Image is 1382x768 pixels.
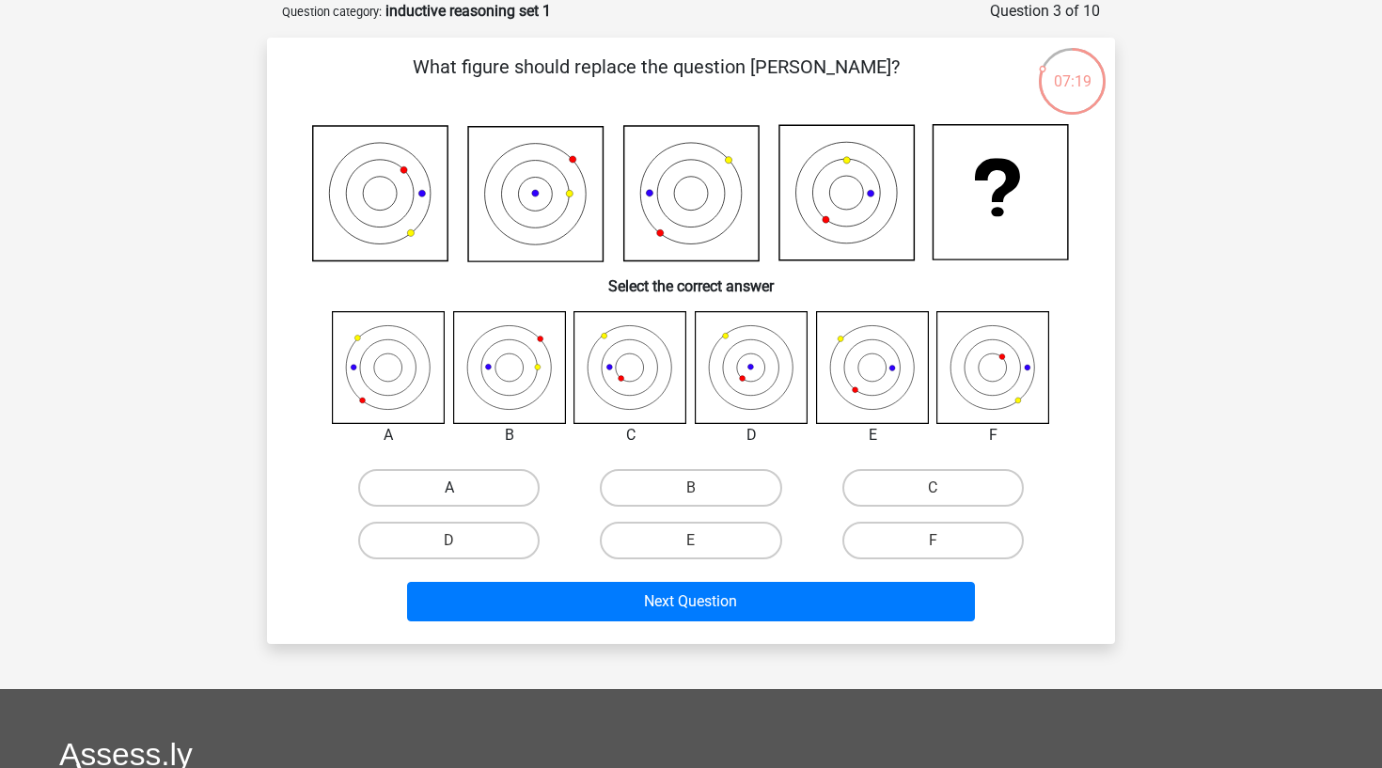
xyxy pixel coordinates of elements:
label: F [842,522,1024,559]
div: B [439,424,581,447]
label: C [842,469,1024,507]
div: D [681,424,823,447]
label: D [358,522,540,559]
strong: inductive reasoning set 1 [385,2,551,20]
div: A [318,424,460,447]
div: 07:19 [1037,46,1107,93]
label: B [600,469,781,507]
label: A [358,469,540,507]
div: E [802,424,944,447]
div: F [922,424,1064,447]
label: E [600,522,781,559]
div: C [559,424,701,447]
h6: Select the correct answer [297,262,1085,295]
button: Next Question [407,582,976,621]
p: What figure should replace the question [PERSON_NAME]? [297,53,1014,109]
small: Question category: [282,5,382,19]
